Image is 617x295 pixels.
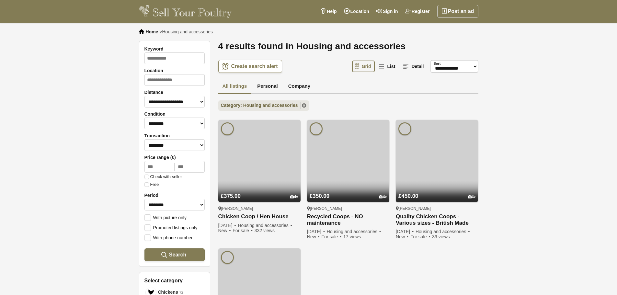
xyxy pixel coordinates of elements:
img: Sell Your Poultry [139,5,232,18]
img: Recycled Coops - NO maintenance [307,120,389,202]
img: william morritt [221,251,234,264]
a: Recycled Coops - NO maintenance [307,213,389,226]
span: 17 views [343,234,361,239]
label: Free [144,182,159,187]
img: Chicken Coop / Hen House [218,120,301,202]
span: [DATE] [307,229,326,234]
a: Category: Housing and accessories [218,100,309,111]
h1: 4 results found in Housing and accessories [218,41,478,52]
span: For sale [410,234,431,239]
div: [PERSON_NAME] [218,206,301,211]
a: Help [317,5,340,18]
label: Transaction [144,133,205,138]
label: Condition [144,111,205,117]
a: Chicken Coop / Hen House [218,213,301,220]
span: Create search alert [231,63,278,70]
a: Home [146,29,158,34]
a: All listings [218,79,251,94]
span: [DATE] [218,223,237,228]
label: With picture only [144,214,187,220]
a: Grid [352,61,375,72]
a: Sign in [373,5,402,18]
label: Sort [434,61,441,66]
img: Pilling Poultry [310,122,323,135]
span: £450.00 [398,193,418,199]
span: Housing and accessories [327,229,382,234]
span: List [387,64,395,69]
span: Grid [362,64,371,69]
div: 4 [379,195,387,199]
span: Housing and accessories [162,29,212,34]
span: 332 views [255,228,275,233]
label: With phone number [144,234,193,240]
a: Create search alert [218,60,282,73]
span: £350.00 [310,193,329,199]
span: Detail [411,64,424,69]
div: [PERSON_NAME] [307,206,389,211]
span: Housing and accessories [416,229,470,234]
span: New [218,228,232,233]
span: Search [169,252,186,258]
a: £375.00 4 [218,181,301,202]
label: Distance [144,90,205,95]
label: Keyword [144,46,205,51]
div: 4 [468,195,476,199]
img: Quality Chicken Coops - Various sizes - British Made [396,120,478,202]
a: Personal [253,79,282,94]
a: £450.00 4 [396,181,478,202]
a: Company [284,79,314,94]
div: [PERSON_NAME] [396,206,478,211]
a: Detail [400,61,428,72]
span: 39 views [432,234,450,239]
a: £350.00 4 [307,181,389,202]
a: Quality Chicken Coops - Various sizes - British Made [396,213,478,226]
a: Post an ad [437,5,478,18]
img: Pilling Poultry [221,122,234,135]
span: New [307,234,320,239]
a: Location [340,5,373,18]
label: Location [144,68,205,73]
a: Register [402,5,433,18]
label: Price range (£) [144,155,205,160]
span: New [396,234,409,239]
a: List [375,61,399,72]
span: [DATE] [396,229,414,234]
span: Housing and accessories [238,223,292,228]
button: Search [144,248,205,261]
span: For sale [233,228,253,233]
label: Promoted listings only [144,224,198,230]
img: Pilling Poultry [398,122,411,135]
h3: Select category [144,278,205,284]
label: Check with seller [144,175,182,179]
span: £375.00 [221,193,241,199]
span: For sale [322,234,342,239]
label: Period [144,193,205,198]
li: > [159,29,213,34]
div: 4 [290,195,298,199]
